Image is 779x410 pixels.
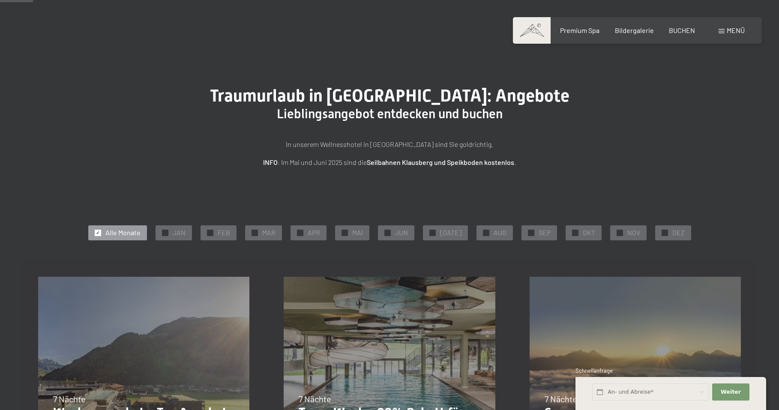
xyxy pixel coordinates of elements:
[53,394,86,404] span: 7 Nächte
[431,230,434,236] span: ✓
[299,394,331,404] span: 7 Nächte
[627,228,640,237] span: NOV
[727,26,745,34] span: Menü
[721,388,741,396] span: Weiter
[386,230,389,236] span: ✓
[672,228,685,237] span: DEZ
[367,158,514,166] strong: Seilbahnen Klausberg und Speikboden kostenlos
[263,158,278,166] strong: INFO
[163,230,167,236] span: ✓
[529,230,533,236] span: ✓
[173,228,186,237] span: JAN
[175,139,604,150] p: In unserem Wellnesshotel in [GEOGRAPHIC_DATA] sind Sie goldrichtig.
[539,228,551,237] span: SEP
[669,26,695,34] a: BUCHEN
[96,230,99,236] span: ✓
[175,157,604,168] p: : Im Mai und Juni 2025 sind die .
[583,228,595,237] span: OKT
[573,230,577,236] span: ✓
[663,230,666,236] span: ✓
[253,230,256,236] span: ✓
[262,228,276,237] span: MAR
[494,228,506,237] span: AUG
[560,26,599,34] a: Premium Spa
[615,26,654,34] a: Bildergalerie
[618,230,621,236] span: ✓
[575,367,613,374] span: Schnellanfrage
[208,230,212,236] span: ✓
[218,228,230,237] span: FEB
[712,383,749,401] button: Weiter
[545,394,577,404] span: 7 Nächte
[484,230,488,236] span: ✓
[395,228,408,237] span: JUN
[105,228,141,237] span: Alle Monate
[440,228,461,237] span: [DATE]
[277,106,503,121] span: Lieblingsangebot entdecken und buchen
[210,86,569,106] span: Traumurlaub in [GEOGRAPHIC_DATA]: Angebote
[298,230,302,236] span: ✓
